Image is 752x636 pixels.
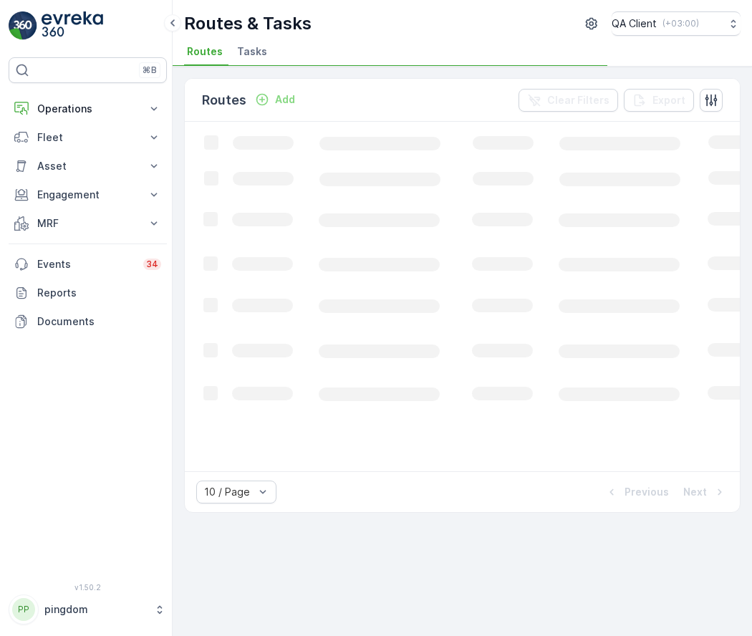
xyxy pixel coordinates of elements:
[37,314,161,329] p: Documents
[143,64,157,76] p: ⌘B
[603,483,670,501] button: Previous
[37,130,138,145] p: Fleet
[187,44,223,59] span: Routes
[9,209,167,238] button: MRF
[9,583,167,592] span: v 1.50.2
[37,216,138,231] p: MRF
[37,102,138,116] p: Operations
[146,259,158,270] p: 34
[9,180,167,209] button: Engagement
[9,123,167,152] button: Fleet
[9,307,167,336] a: Documents
[652,93,685,107] p: Export
[625,485,669,499] p: Previous
[9,250,167,279] a: Events34
[612,11,741,36] button: QA Client(+03:00)
[682,483,728,501] button: Next
[624,89,694,112] button: Export
[683,485,707,499] p: Next
[9,95,167,123] button: Operations
[37,159,138,173] p: Asset
[9,279,167,307] a: Reports
[12,598,35,621] div: PP
[547,93,609,107] p: Clear Filters
[9,11,37,40] img: logo
[202,90,246,110] p: Routes
[42,11,103,40] img: logo_light-DOdMpM7g.png
[519,89,618,112] button: Clear Filters
[662,18,699,29] p: ( +03:00 )
[184,12,312,35] p: Routes & Tasks
[612,16,657,31] p: QA Client
[237,44,267,59] span: Tasks
[9,594,167,625] button: PPpingdom
[37,286,161,300] p: Reports
[37,188,138,202] p: Engagement
[37,257,135,271] p: Events
[9,152,167,180] button: Asset
[44,602,147,617] p: pingdom
[275,92,295,107] p: Add
[249,91,301,108] button: Add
